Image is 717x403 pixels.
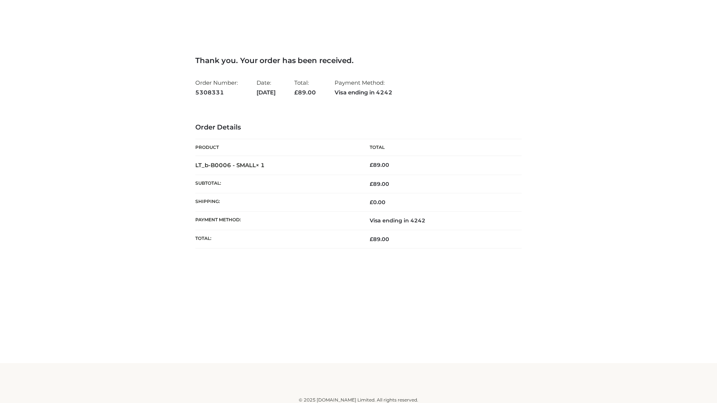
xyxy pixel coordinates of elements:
span: £ [370,181,373,187]
th: Shipping: [195,193,358,212]
strong: [DATE] [257,88,276,97]
li: Total: [294,76,316,99]
strong: × 1 [256,162,265,169]
th: Total [358,139,522,156]
td: Visa ending in 4242 [358,212,522,230]
span: £ [294,89,298,96]
li: Date: [257,76,276,99]
th: Subtotal: [195,175,358,193]
span: 89.00 [294,89,316,96]
th: Payment method: [195,212,358,230]
h3: Thank you. Your order has been received. [195,56,522,65]
th: Total: [195,230,358,248]
h3: Order Details [195,124,522,132]
bdi: 89.00 [370,162,389,168]
th: Product [195,139,358,156]
bdi: 0.00 [370,199,385,206]
li: Payment Method: [335,76,392,99]
span: £ [370,162,373,168]
span: 89.00 [370,236,389,243]
strong: LT_b-B0006 - SMALL [195,162,265,169]
span: £ [370,199,373,206]
strong: Visa ending in 4242 [335,88,392,97]
span: £ [370,236,373,243]
span: 89.00 [370,181,389,187]
strong: 5308331 [195,88,238,97]
li: Order Number: [195,76,238,99]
